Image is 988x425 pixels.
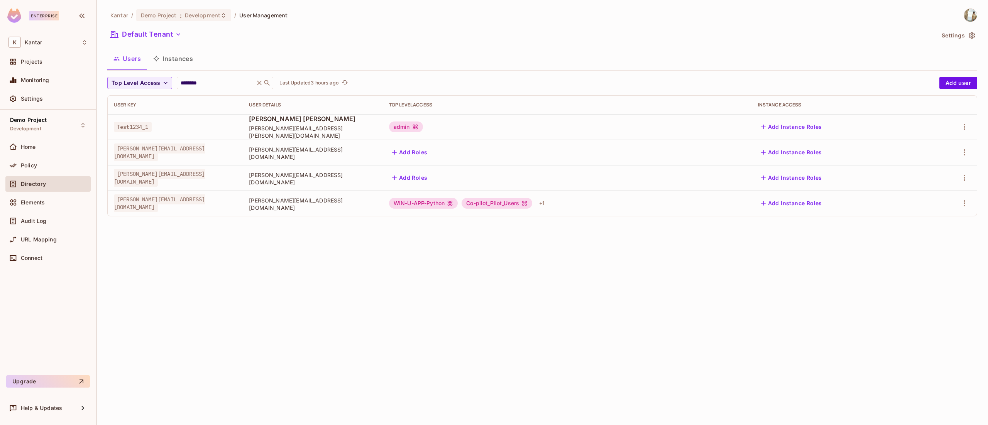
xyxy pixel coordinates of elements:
[758,146,825,159] button: Add Instance Roles
[389,102,746,108] div: Top Level Access
[939,77,977,89] button: Add user
[21,144,36,150] span: Home
[21,59,42,65] span: Projects
[179,12,182,19] span: :
[342,79,348,87] span: refresh
[462,198,532,209] div: Co-pilot_Pilot_Users
[21,199,45,206] span: Elements
[339,78,350,88] span: Click to refresh data
[10,126,41,132] span: Development
[536,197,547,209] div: + 1
[185,12,220,19] span: Development
[141,12,177,19] span: Demo Project
[114,169,205,187] span: [PERSON_NAME][EMAIL_ADDRESS][DOMAIN_NAME]
[21,236,57,243] span: URL Mapping
[964,9,977,22] img: Spoorthy D Gopalagowda
[758,102,917,108] div: Instance Access
[7,8,21,23] img: SReyMgAAAABJRU5ErkJggg==
[107,49,147,68] button: Users
[112,78,160,88] span: Top Level Access
[21,96,43,102] span: Settings
[249,146,377,160] span: [PERSON_NAME][EMAIL_ADDRESS][DOMAIN_NAME]
[21,218,46,224] span: Audit Log
[758,197,825,209] button: Add Instance Roles
[114,194,205,212] span: [PERSON_NAME][EMAIL_ADDRESS][DOMAIN_NAME]
[21,77,49,83] span: Monitoring
[758,172,825,184] button: Add Instance Roles
[758,121,825,133] button: Add Instance Roles
[114,122,152,132] span: Test1234_1
[114,143,205,161] span: [PERSON_NAME][EMAIL_ADDRESS][DOMAIN_NAME]
[340,78,350,88] button: refresh
[25,39,42,46] span: Workspace: Kantar
[249,197,377,211] span: [PERSON_NAME][EMAIL_ADDRESS][DOMAIN_NAME]
[234,12,236,19] li: /
[389,172,431,184] button: Add Roles
[107,28,184,40] button: Default Tenant
[249,115,377,123] span: [PERSON_NAME] [PERSON_NAME]
[107,77,172,89] button: Top Level Access
[939,29,977,42] button: Settings
[131,12,133,19] li: /
[279,80,338,86] p: Last Updated 3 hours ago
[389,198,458,209] div: WIN-U-APP-Python
[249,171,377,186] span: [PERSON_NAME][EMAIL_ADDRESS][DOMAIN_NAME]
[110,12,128,19] span: the active workspace
[389,146,431,159] button: Add Roles
[249,125,377,139] span: [PERSON_NAME][EMAIL_ADDRESS][PERSON_NAME][DOMAIN_NAME]
[6,375,90,388] button: Upgrade
[29,11,59,20] div: Enterprise
[114,102,237,108] div: User Key
[8,37,21,48] span: K
[147,49,199,68] button: Instances
[10,117,47,123] span: Demo Project
[21,405,62,411] span: Help & Updates
[21,162,37,169] span: Policy
[239,12,288,19] span: User Management
[249,102,377,108] div: User Details
[21,181,46,187] span: Directory
[21,255,42,261] span: Connect
[389,121,423,132] div: admin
